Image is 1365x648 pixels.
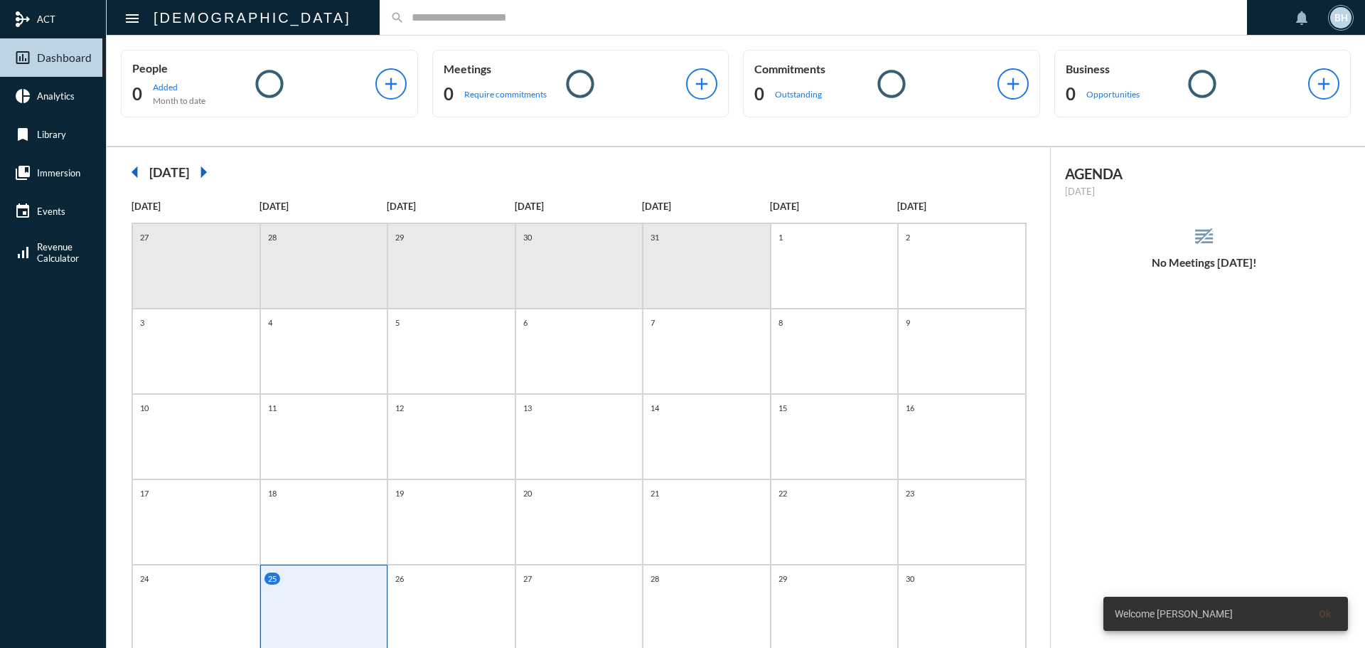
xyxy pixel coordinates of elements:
p: 1 [775,231,786,243]
span: Events [37,206,65,217]
p: 26 [392,573,407,585]
p: 19 [392,487,407,499]
p: [DATE] [897,201,1025,212]
p: [DATE] [132,201,259,212]
h2: [DEMOGRAPHIC_DATA] [154,6,351,29]
p: 12 [392,402,407,414]
p: 6 [520,317,531,329]
p: 18 [264,487,280,499]
p: 25 [264,573,280,585]
p: [DATE] [642,201,770,212]
span: ACT [37,14,55,25]
p: 2 [902,231,914,243]
span: Immersion [37,167,80,179]
mat-icon: collections_bookmark [14,164,31,181]
p: 7 [647,317,658,329]
p: 30 [520,231,535,243]
mat-icon: search [390,11,405,25]
span: Dashboard [37,51,92,64]
p: 28 [264,231,280,243]
h2: AGENDA [1065,165,1344,182]
p: 13 [520,402,535,414]
mat-icon: pie_chart [14,87,31,105]
p: 16 [902,402,918,414]
p: 20 [520,487,535,499]
mat-icon: insert_chart_outlined [14,49,31,66]
p: 29 [775,573,791,585]
p: [DATE] [770,201,898,212]
p: 9 [902,317,914,329]
div: BH [1330,7,1351,28]
p: 10 [136,402,152,414]
p: 23 [902,487,918,499]
span: Welcome [PERSON_NAME] [1115,607,1233,621]
p: 30 [902,573,918,585]
p: 22 [775,487,791,499]
p: 5 [392,317,403,329]
span: Revenue Calculator [37,241,79,264]
mat-icon: bookmark [14,126,31,143]
mat-icon: reorder [1192,225,1216,248]
button: Toggle sidenav [118,4,146,32]
p: [DATE] [259,201,387,212]
p: 28 [647,573,663,585]
p: 27 [520,573,535,585]
mat-icon: mediation [14,11,31,28]
p: [DATE] [387,201,515,212]
span: Analytics [37,90,75,102]
p: 11 [264,402,280,414]
h2: [DATE] [149,164,189,180]
button: Ok [1307,601,1342,627]
p: 4 [264,317,276,329]
p: 8 [775,317,786,329]
p: 29 [392,231,407,243]
mat-icon: event [14,203,31,220]
h5: No Meetings [DATE]! [1051,256,1359,269]
p: 31 [647,231,663,243]
p: [DATE] [1065,186,1344,197]
mat-icon: signal_cellular_alt [14,244,31,261]
span: Library [37,129,66,140]
p: 15 [775,402,791,414]
p: 17 [136,487,152,499]
p: 27 [136,231,152,243]
p: 24 [136,573,152,585]
mat-icon: Side nav toggle icon [124,10,141,27]
p: 21 [647,487,663,499]
mat-icon: arrow_left [121,158,149,186]
span: Ok [1319,608,1331,620]
p: 3 [136,317,148,329]
mat-icon: notifications [1293,9,1310,26]
p: [DATE] [515,201,643,212]
mat-icon: arrow_right [189,158,218,186]
p: 14 [647,402,663,414]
